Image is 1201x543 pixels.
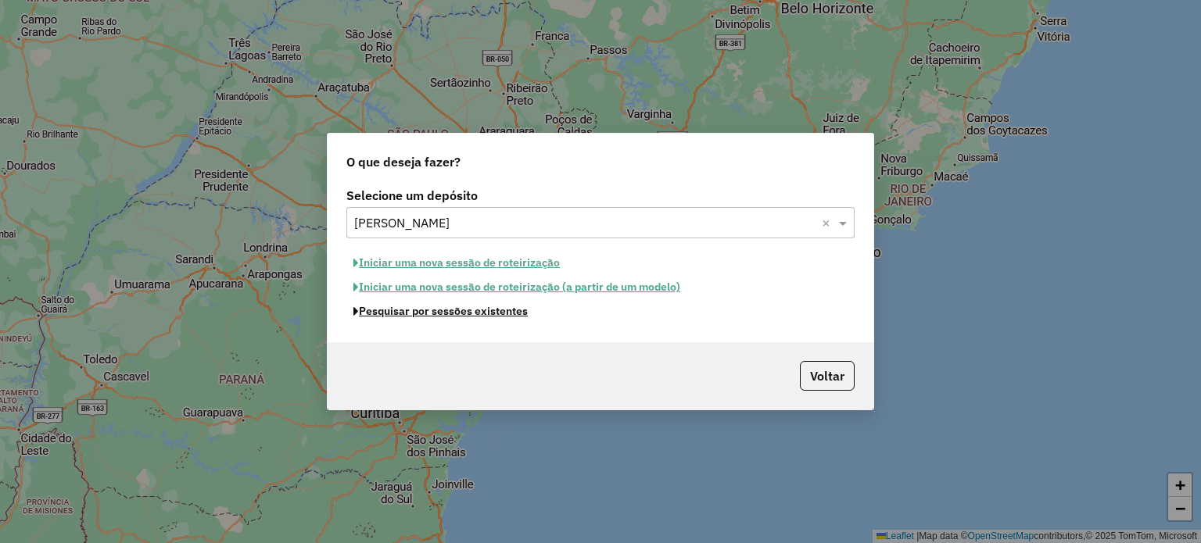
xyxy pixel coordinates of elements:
button: Iniciar uma nova sessão de roteirização (a partir de um modelo) [346,275,687,299]
button: Pesquisar por sessões existentes [346,299,535,323]
button: Voltar [800,361,855,391]
span: Clear all [822,213,835,232]
button: Iniciar uma nova sessão de roteirização [346,251,567,275]
label: Selecione um depósito [346,186,855,205]
span: O que deseja fazer? [346,152,461,171]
